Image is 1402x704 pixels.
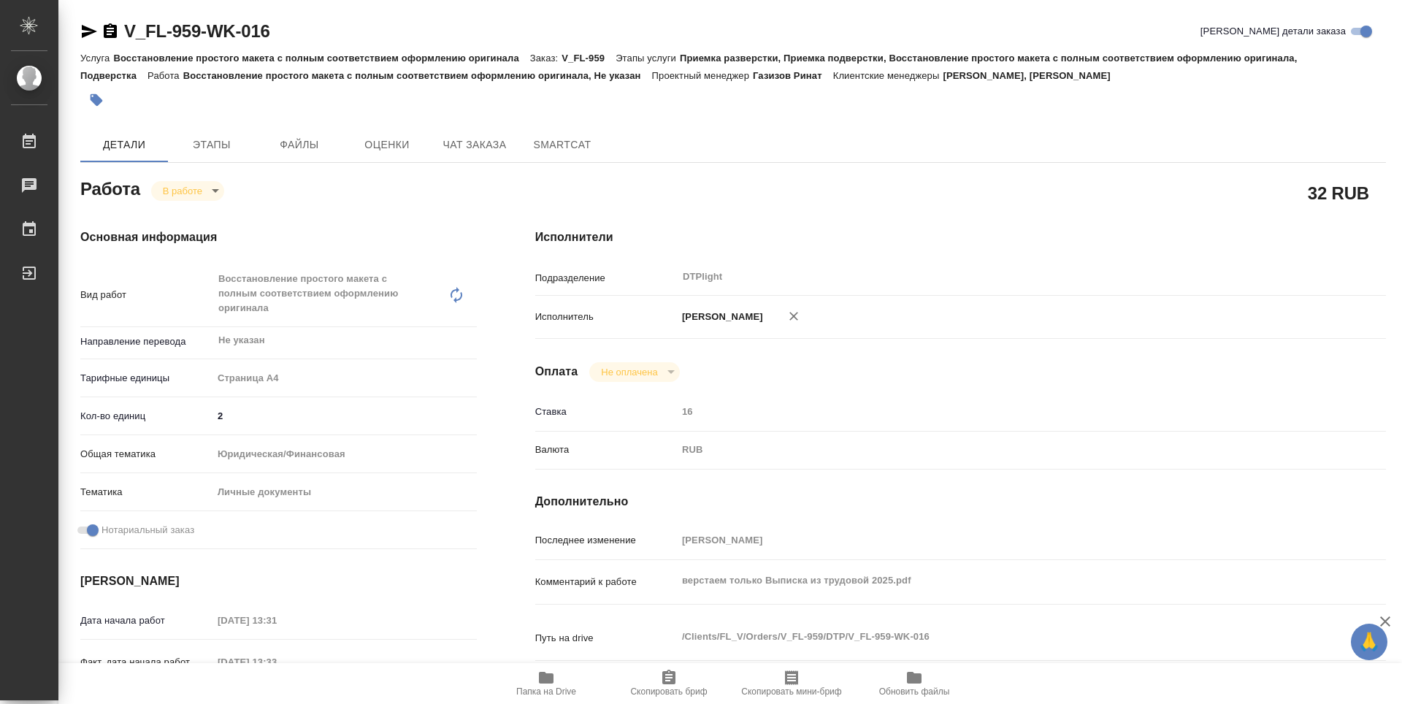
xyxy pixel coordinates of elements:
[151,181,224,201] div: В работе
[1308,180,1369,205] h2: 32 RUB
[730,663,853,704] button: Скопировать мини-бриф
[677,437,1315,462] div: RUB
[80,84,112,116] button: Добавить тэг
[124,21,270,41] a: V_FL-959-WK-016
[212,442,477,467] div: Юридическая/Финансовая
[741,686,841,697] span: Скопировать мини-бриф
[677,401,1315,422] input: Пустое поле
[212,651,340,673] input: Пустое поле
[535,229,1386,246] h4: Исполнители
[535,493,1386,510] h4: Дополнительно
[440,136,510,154] span: Чат заказа
[630,686,707,697] span: Скопировать бриф
[562,53,616,64] p: V_FL-959
[589,362,679,382] div: В работе
[177,136,247,154] span: Этапы
[264,136,334,154] span: Файлы
[1200,24,1346,39] span: [PERSON_NAME] детали заказа
[80,409,212,424] p: Кол-во единиц
[516,686,576,697] span: Папка на Drive
[352,136,422,154] span: Оценки
[80,655,212,670] p: Факт. дата начала работ
[148,70,183,81] p: Работа
[753,70,833,81] p: Газизов Ринат
[80,613,212,628] p: Дата начала работ
[853,663,976,704] button: Обновить файлы
[80,485,212,500] p: Тематика
[80,53,113,64] p: Услуга
[616,53,680,64] p: Этапы услуги
[80,334,212,349] p: Направление перевода
[597,366,662,378] button: Не оплачена
[535,443,677,457] p: Валюта
[212,405,477,426] input: ✎ Введи что-нибудь
[212,366,477,391] div: Страница А4
[80,573,477,590] h4: [PERSON_NAME]
[652,70,753,81] p: Проектный менеджер
[183,70,652,81] p: Восстановление простого макета с полным соответствием оформлению оригинала, Не указан
[80,53,1298,81] p: Приемка разверстки, Приемка подверстки, Восстановление простого макета с полным соответствием офо...
[80,371,212,386] p: Тарифные единицы
[677,529,1315,551] input: Пустое поле
[608,663,730,704] button: Скопировать бриф
[879,686,950,697] span: Обновить файлы
[535,271,677,286] p: Подразделение
[101,523,194,537] span: Нотариальный заказ
[677,624,1315,649] textarea: /Clients/FL_V/Orders/V_FL-959/DTP/V_FL-959-WK-016
[89,136,159,154] span: Детали
[1351,624,1387,660] button: 🙏
[80,229,477,246] h4: Основная информация
[485,663,608,704] button: Папка на Drive
[943,70,1121,81] p: [PERSON_NAME], [PERSON_NAME]
[677,310,763,324] p: [PERSON_NAME]
[535,631,677,646] p: Путь на drive
[778,300,810,332] button: Удалить исполнителя
[677,568,1315,593] textarea: верстаем только Выписка из трудовой 2025.pdf
[113,53,529,64] p: Восстановление простого макета с полным соответствием оформлению оригинала
[530,53,562,64] p: Заказ:
[212,480,477,505] div: Личные документы
[212,610,340,631] input: Пустое поле
[527,136,597,154] span: SmartCat
[833,70,943,81] p: Клиентские менеджеры
[535,363,578,380] h4: Оплата
[158,185,207,197] button: В работе
[535,575,677,589] p: Комментарий к работе
[80,23,98,40] button: Скопировать ссылку для ЯМессенджера
[80,175,140,201] h2: Работа
[101,23,119,40] button: Скопировать ссылку
[1357,627,1382,657] span: 🙏
[535,405,677,419] p: Ставка
[80,447,212,462] p: Общая тематика
[535,533,677,548] p: Последнее изменение
[535,310,677,324] p: Исполнитель
[80,288,212,302] p: Вид работ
